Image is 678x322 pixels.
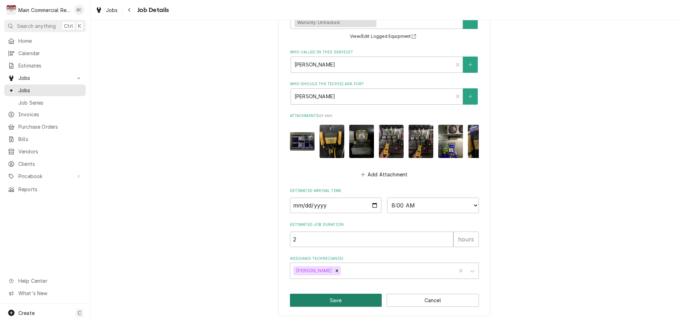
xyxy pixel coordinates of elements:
div: Estimated Job Duration [290,222,479,247]
button: Create New Contact [463,88,478,105]
div: Estimated Arrival Time [290,188,479,213]
button: Add Attachment [359,169,409,179]
button: Create New Contact [463,57,478,73]
div: Button Group Row [290,294,479,307]
a: Go to Jobs [4,72,86,84]
a: Estimates [4,60,86,71]
label: Attachments [290,113,479,119]
label: Estimated Job Duration [290,222,479,228]
a: Jobs [93,4,121,16]
span: Purchase Orders [18,123,82,130]
span: What's New [18,289,82,297]
div: BC [74,5,84,15]
span: Ctrl [64,22,73,30]
a: Clients [4,158,86,170]
img: jfvVvE3TqqMPNC8fOcQA [320,125,344,158]
span: Jobs [106,6,118,14]
button: Save [290,294,382,307]
button: Cancel [387,294,479,307]
a: Invoices [4,109,86,120]
button: View/Edit Logged Equipment [349,32,420,41]
a: Reports [4,183,86,195]
span: Job Details [135,5,169,15]
div: Who called in this service? [290,49,479,72]
img: sjDNxG1mQninoolWclca [290,132,315,151]
div: hours [453,232,479,247]
a: Bills [4,133,86,145]
div: Bookkeeper Main Commercial's Avatar [74,5,84,15]
svg: Create New Contact [468,94,472,99]
span: Create [18,310,35,316]
input: Date [290,198,382,213]
div: Who should the tech(s) ask for? [290,81,479,104]
span: Estimates [18,62,82,69]
span: Help Center [18,277,82,285]
img: KVzDRbp6RGWRt8Tkgi3I [468,125,493,158]
span: ( if any ) [319,114,332,118]
span: Pricebook [18,172,72,180]
a: Home [4,35,86,47]
img: khWHMrmjRuGUBp0I7tZQ [379,125,404,158]
span: Home [18,37,82,45]
span: Jobs [18,87,82,94]
span: Reports [18,186,82,193]
a: Calendar [4,47,86,59]
span: Clients [18,160,82,168]
div: Attachments [290,113,479,179]
div: M [6,5,16,15]
span: Calendar [18,49,82,57]
a: Jobs [4,84,86,96]
button: Search anythingCtrlK [4,20,86,32]
label: Estimated Arrival Time [290,188,479,194]
img: z4uo3eXJTDzXN8yOatdA [409,125,433,158]
img: ifXksPfyR1i0fgFxB9qs [438,125,463,158]
a: Go to Pricebook [4,170,86,182]
div: Remove Dorian Wertz [333,266,341,275]
div: Assigned Technician(s) [290,256,479,279]
span: K [78,22,81,30]
span: Job Series [18,99,82,106]
a: Go to What's New [4,287,86,299]
span: Search anything [17,22,56,30]
a: Job Series [4,97,86,109]
button: Navigate back [124,4,135,16]
svg: Create New Contact [468,62,472,67]
span: C [78,309,81,317]
div: [PERSON_NAME] [293,266,333,275]
select: Time Select [387,198,479,213]
div: Main Commercial Refrigeration Service [18,6,70,14]
span: Vendors [18,148,82,155]
a: Purchase Orders [4,121,86,133]
label: Who should the tech(s) ask for? [290,81,479,87]
span: Jobs [18,74,72,82]
label: Who called in this service? [290,49,479,55]
div: Main Commercial Refrigeration Service's Avatar [6,5,16,15]
a: Vendors [4,146,86,157]
img: FVUfRr4dSq6cABCtdHU0 [349,125,374,158]
span: Bills [18,135,82,143]
span: Invoices [18,111,82,118]
a: Go to Help Center [4,275,86,287]
div: Button Group [290,294,479,307]
label: Assigned Technician(s) [290,256,479,262]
